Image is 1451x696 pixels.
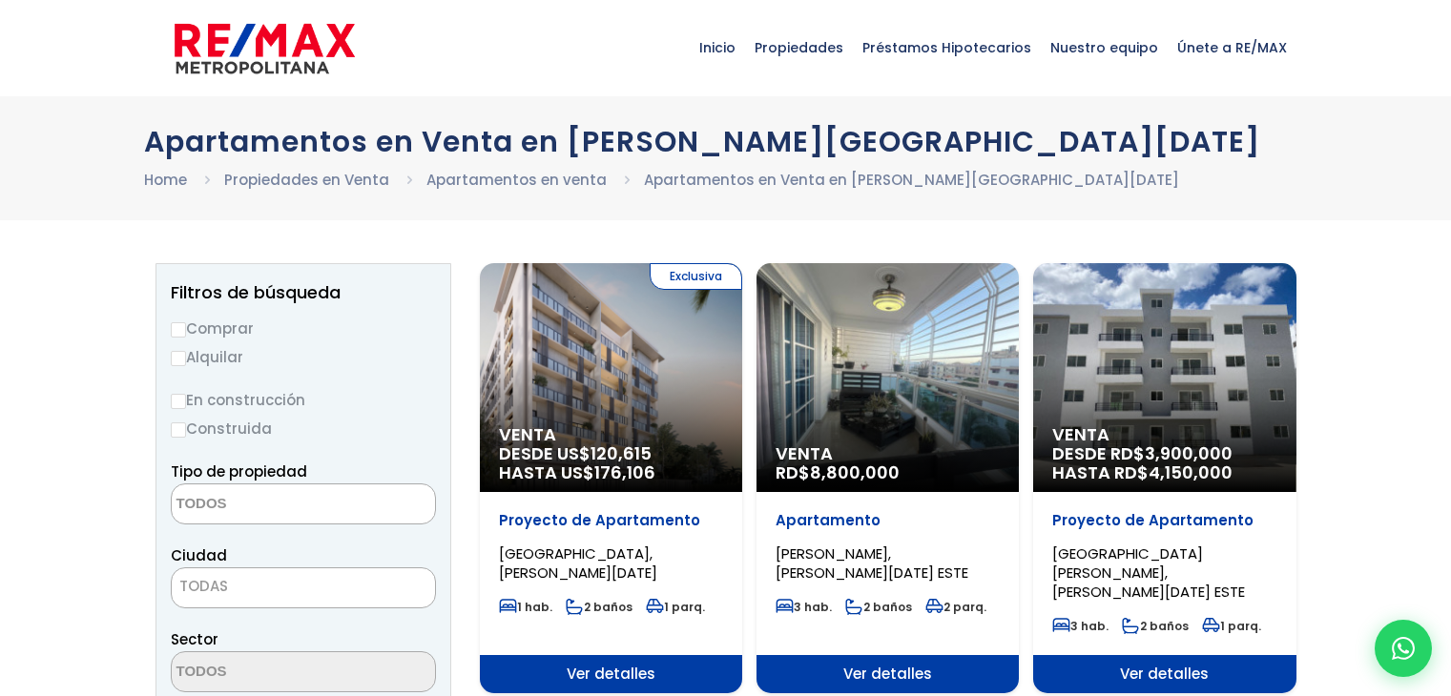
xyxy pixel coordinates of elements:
label: Comprar [171,317,436,340]
input: En construcción [171,394,186,409]
span: Ver detalles [1033,655,1296,693]
h2: Filtros de búsqueda [171,283,436,302]
h1: Apartamentos en Venta en [PERSON_NAME][GEOGRAPHIC_DATA][DATE] [144,125,1308,158]
p: Apartamento [776,511,1000,530]
span: TODAS [179,576,228,596]
img: remax-metropolitana-logo [175,20,355,77]
a: Venta RD$8,800,000 Apartamento [PERSON_NAME], [PERSON_NAME][DATE] ESTE 3 hab. 2 baños 2 parq. Ver... [757,263,1019,693]
span: Venta [1052,425,1276,444]
span: 1 hab. [499,599,552,615]
span: Tipo de propiedad [171,461,307,481]
span: Ver detalles [757,655,1019,693]
span: DESDE RD$ [1052,444,1276,482]
label: Alquilar [171,345,436,369]
span: Ver detalles [480,655,742,693]
input: Construida [171,422,186,438]
a: Propiedades en Venta [224,170,389,190]
textarea: Search [172,652,357,693]
p: Proyecto de Apartamento [499,511,723,530]
span: 1 parq. [1202,618,1261,634]
span: Únete a RE/MAX [1168,19,1296,76]
span: 176,106 [594,461,655,484]
span: RD$ [776,461,900,484]
span: 2 baños [845,599,912,615]
span: 3 hab. [1052,618,1109,634]
textarea: Search [172,484,357,525]
span: Ciudad [171,545,227,565]
a: Venta DESDE RD$3,900,000 HASTA RD$4,150,000 Proyecto de Apartamento [GEOGRAPHIC_DATA][PERSON_NAME... [1033,263,1296,693]
span: [GEOGRAPHIC_DATA], [PERSON_NAME][DATE] [499,543,657,583]
p: Proyecto de Apartamento [1052,511,1276,530]
span: Sector [171,629,218,649]
a: Apartamentos en venta [426,170,607,190]
span: 120,615 [591,441,652,465]
input: Alquilar [171,351,186,366]
span: 2 parq. [925,599,986,615]
span: 2 baños [566,599,632,615]
a: Exclusiva Venta DESDE US$120,615 HASTA US$176,106 Proyecto de Apartamento [GEOGRAPHIC_DATA], [PER... [480,263,742,693]
span: [PERSON_NAME], [PERSON_NAME][DATE] ESTE [776,543,968,583]
span: DESDE US$ [499,444,723,482]
label: Construida [171,417,436,440]
span: 1 parq. [646,599,705,615]
span: Inicio [690,19,745,76]
span: 8,800,000 [810,461,900,484]
span: Propiedades [745,19,853,76]
label: En construcción [171,388,436,412]
span: Venta [499,425,723,444]
span: 3 hab. [776,599,832,615]
li: Apartamentos en Venta en [PERSON_NAME][GEOGRAPHIC_DATA][DATE] [644,168,1179,192]
span: TODAS [171,567,436,608]
span: TODAS [172,573,435,600]
span: Préstamos Hipotecarios [853,19,1041,76]
span: HASTA RD$ [1052,463,1276,482]
span: Nuestro equipo [1041,19,1168,76]
span: Exclusiva [650,263,742,290]
a: Home [144,170,187,190]
span: 4,150,000 [1149,461,1233,484]
span: 2 baños [1122,618,1189,634]
input: Comprar [171,322,186,338]
span: 3,900,000 [1145,441,1233,465]
span: Venta [776,444,1000,463]
span: HASTA US$ [499,463,723,482]
span: [GEOGRAPHIC_DATA][PERSON_NAME], [PERSON_NAME][DATE] ESTE [1052,543,1245,602]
